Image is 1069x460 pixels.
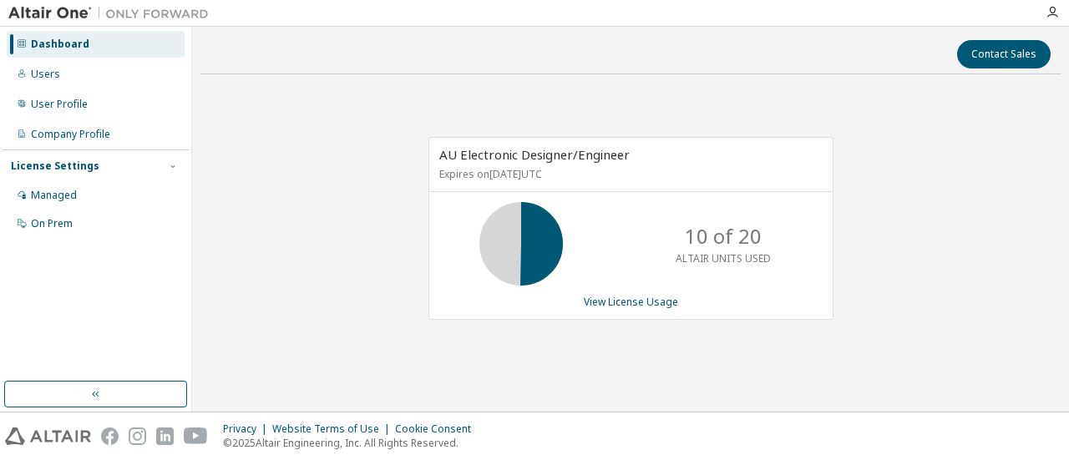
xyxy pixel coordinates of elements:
img: linkedin.svg [156,427,174,445]
img: Altair One [8,5,217,22]
p: Expires on [DATE] UTC [439,167,818,181]
div: User Profile [31,98,88,111]
p: ALTAIR UNITS USED [676,251,771,265]
img: youtube.svg [184,427,208,445]
img: altair_logo.svg [5,427,91,445]
div: License Settings [11,159,99,173]
a: View License Usage [584,295,678,309]
img: instagram.svg [129,427,146,445]
div: Users [31,68,60,81]
div: Managed [31,189,77,202]
div: Dashboard [31,38,89,51]
p: 10 of 20 [685,222,762,250]
div: Privacy [223,422,272,436]
span: AU Electronic Designer/Engineer [439,146,630,163]
div: Website Terms of Use [272,422,395,436]
p: © 2025 Altair Engineering, Inc. All Rights Reserved. [223,436,481,450]
img: facebook.svg [101,427,119,445]
div: On Prem [31,217,73,230]
button: Contact Sales [957,40,1051,68]
div: Cookie Consent [395,422,481,436]
div: Company Profile [31,128,110,141]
